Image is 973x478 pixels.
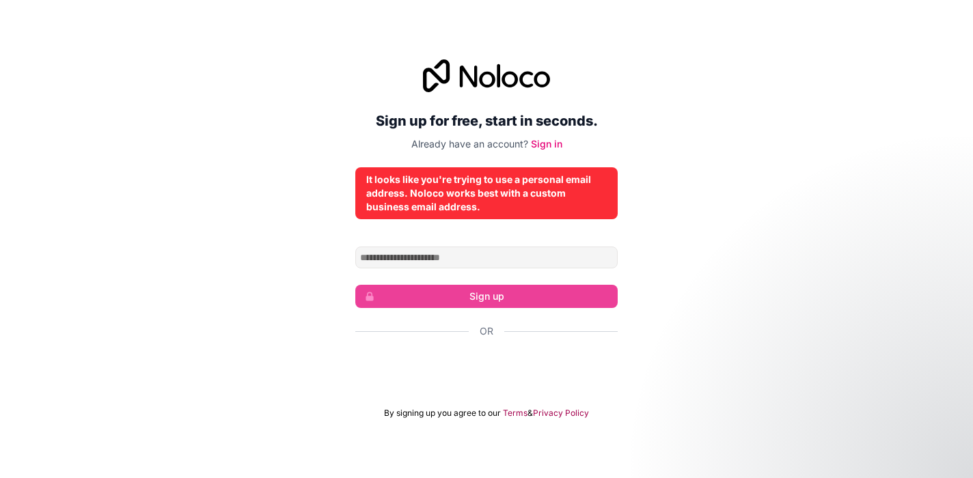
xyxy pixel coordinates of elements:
[527,408,533,419] span: &
[355,109,618,133] h2: Sign up for free, start in seconds.
[411,138,528,150] span: Already have an account?
[503,408,527,419] a: Terms
[366,173,607,214] div: It looks like you're trying to use a personal email address. Noloco works best with a custom busi...
[355,247,618,268] input: Email address
[531,138,562,150] a: Sign in
[355,353,618,383] div: Inicie sessão com o Google. Abre num novo separador
[533,408,589,419] a: Privacy Policy
[384,408,501,419] span: By signing up you agree to our
[700,376,973,471] iframe: Intercom notifications message
[355,285,618,308] button: Sign up
[480,324,493,338] span: Or
[348,353,625,383] iframe: Botão Iniciar sessão com o Google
